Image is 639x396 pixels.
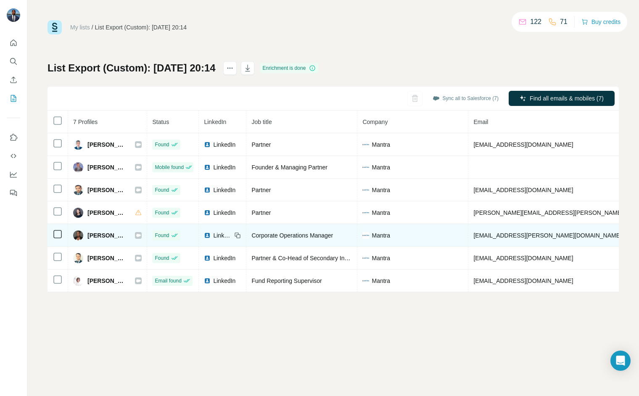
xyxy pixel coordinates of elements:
[251,277,322,284] span: Fund Reporting Supervisor
[362,255,369,261] img: company-logo
[7,91,20,106] button: My lists
[473,187,573,193] span: [EMAIL_ADDRESS][DOMAIN_NAME]
[87,163,127,172] span: [PERSON_NAME]
[155,254,169,262] span: Found
[73,162,83,172] img: Avatar
[530,17,541,27] p: 122
[372,209,390,217] span: Mantra
[87,254,127,262] span: [PERSON_NAME]
[213,231,232,240] span: LinkedIn
[95,23,187,32] div: List Export (Custom): [DATE] 20:14
[155,209,169,216] span: Found
[87,186,127,194] span: [PERSON_NAME]
[509,91,615,106] button: Find all emails & mobiles (7)
[73,140,83,150] img: Avatar
[427,92,504,105] button: Sync all to Salesforce (7)
[155,277,181,285] span: Email found
[251,232,333,239] span: Corporate Operations Manager
[473,277,573,284] span: [EMAIL_ADDRESS][DOMAIN_NAME]
[48,61,216,75] h1: List Export (Custom): [DATE] 20:14
[610,351,631,371] div: Open Intercom Messenger
[7,8,20,22] img: Avatar
[7,130,20,145] button: Use Surfe on LinkedIn
[213,186,235,194] span: LinkedIn
[70,24,90,31] a: My lists
[372,277,390,285] span: Mantra
[87,231,127,240] span: [PERSON_NAME]
[251,119,272,125] span: Job title
[473,255,573,261] span: [EMAIL_ADDRESS][DOMAIN_NAME]
[213,140,235,149] span: LinkedIn
[223,61,237,75] button: actions
[213,163,235,172] span: LinkedIn
[372,231,390,240] span: Mantra
[362,187,369,193] img: company-logo
[155,186,169,194] span: Found
[7,54,20,69] button: Search
[213,277,235,285] span: LinkedIn
[473,141,573,148] span: [EMAIL_ADDRESS][DOMAIN_NAME]
[251,164,327,171] span: Founder & Managing Partner
[213,209,235,217] span: LinkedIn
[73,230,83,240] img: Avatar
[204,119,226,125] span: LinkedIn
[73,119,98,125] span: 7 Profiles
[204,255,211,261] img: LinkedIn logo
[7,35,20,50] button: Quick start
[73,253,83,263] img: Avatar
[473,119,488,125] span: Email
[204,141,211,148] img: LinkedIn logo
[155,141,169,148] span: Found
[530,94,604,103] span: Find all emails & mobiles (7)
[152,119,169,125] span: Status
[204,232,211,239] img: LinkedIn logo
[7,185,20,201] button: Feedback
[7,148,20,164] button: Use Surfe API
[251,255,452,261] span: Partner & Co-Head of Secondary Investments at Mantra Investment Partners
[581,16,621,28] button: Buy credits
[362,141,369,148] img: company-logo
[87,277,127,285] span: [PERSON_NAME]
[204,187,211,193] img: LinkedIn logo
[48,20,62,34] img: Surfe Logo
[362,277,369,284] img: company-logo
[204,209,211,216] img: LinkedIn logo
[7,72,20,87] button: Enrich CSV
[87,140,127,149] span: [PERSON_NAME]
[372,163,390,172] span: Mantra
[473,232,621,239] span: [EMAIL_ADDRESS][PERSON_NAME][DOMAIN_NAME]
[92,23,93,32] li: /
[155,164,184,171] span: Mobile found
[204,277,211,284] img: LinkedIn logo
[251,141,271,148] span: Partner
[362,209,369,216] img: company-logo
[73,276,83,286] img: Avatar
[155,232,169,239] span: Found
[372,186,390,194] span: Mantra
[372,140,390,149] span: Mantra
[362,164,369,171] img: company-logo
[73,208,83,218] img: Avatar
[87,209,127,217] span: [PERSON_NAME]
[251,209,271,216] span: Partner
[372,254,390,262] span: Mantra
[7,167,20,182] button: Dashboard
[213,254,235,262] span: LinkedIn
[362,232,369,239] img: company-logo
[73,185,83,195] img: Avatar
[362,119,388,125] span: Company
[251,187,271,193] span: Partner
[560,17,568,27] p: 71
[204,164,211,171] img: LinkedIn logo
[260,63,319,73] div: Enrichment is done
